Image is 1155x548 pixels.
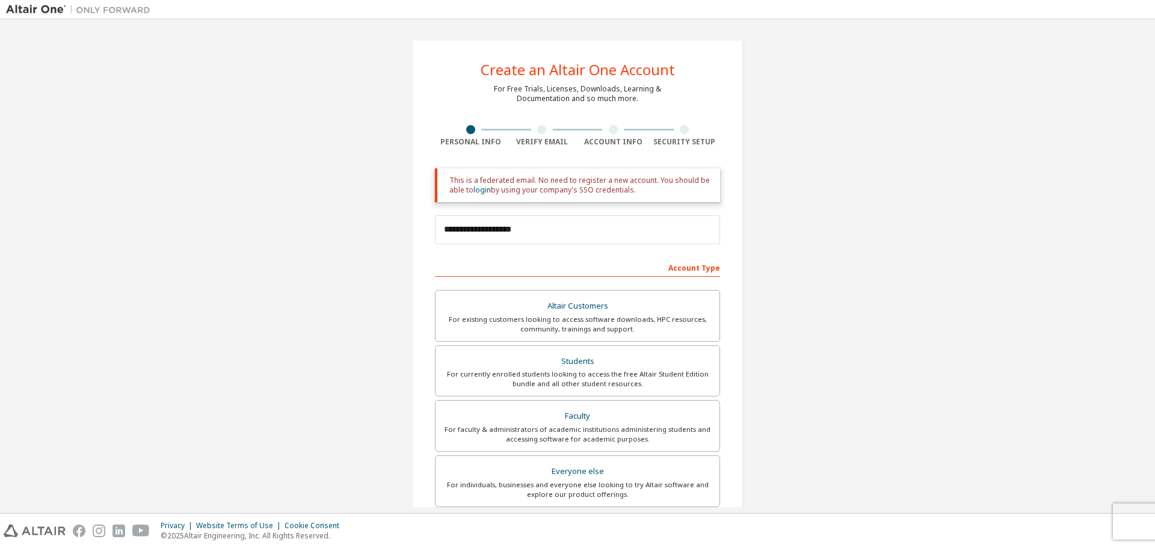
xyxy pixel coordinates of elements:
div: Students [443,353,712,370]
div: Altair Customers [443,298,712,315]
div: Security Setup [649,137,721,147]
p: © 2025 Altair Engineering, Inc. All Rights Reserved. [161,531,346,541]
div: Verify Email [507,137,578,147]
img: linkedin.svg [112,525,125,537]
div: Privacy [161,521,196,531]
div: Cookie Consent [285,521,346,531]
img: Altair One [6,4,156,16]
div: Personal Info [435,137,507,147]
div: Faculty [443,408,712,425]
div: Everyone else [443,463,712,480]
div: Create an Altair One Account [481,63,675,77]
div: For existing customers looking to access software downloads, HPC resources, community, trainings ... [443,315,712,334]
a: login [473,185,491,195]
div: Account Info [577,137,649,147]
div: This is a federated email. No need to register a new account. You should be able to by using your... [449,176,710,195]
div: For faculty & administrators of academic institutions administering students and accessing softwa... [443,425,712,444]
div: For individuals, businesses and everyone else looking to try Altair software and explore our prod... [443,480,712,499]
div: For currently enrolled students looking to access the free Altair Student Edition bundle and all ... [443,369,712,389]
img: altair_logo.svg [4,525,66,537]
div: Website Terms of Use [196,521,285,531]
img: facebook.svg [73,525,85,537]
div: Account Type [435,257,720,277]
img: youtube.svg [132,525,150,537]
img: instagram.svg [93,525,105,537]
div: For Free Trials, Licenses, Downloads, Learning & Documentation and so much more. [494,84,661,103]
